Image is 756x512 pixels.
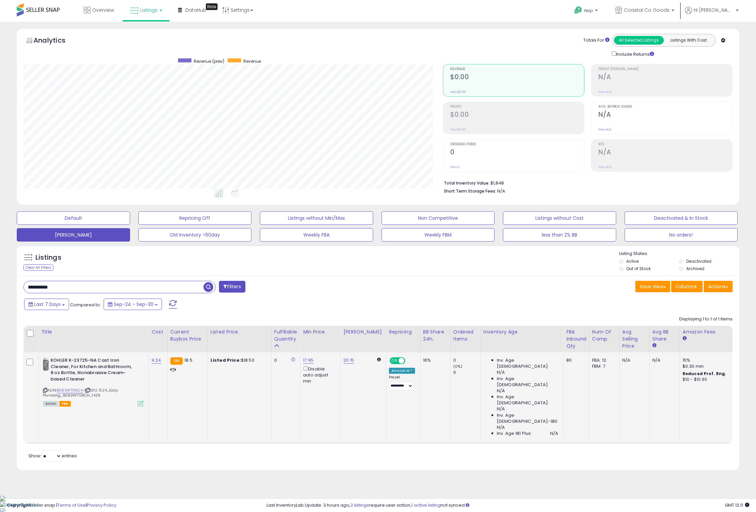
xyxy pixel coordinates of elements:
[43,388,118,398] span: | SKU: 9.24_Easy Plumbing_B083W7G9CH_1429
[450,148,584,157] h2: 0
[219,281,245,293] button: Filters
[260,211,373,225] button: Listings without Min/Max
[497,430,532,437] span: Inv. Age 181 Plus:
[444,180,489,186] b: Total Inventory Value:
[43,401,58,407] span: All listings currently available for purchase on Amazon
[57,388,83,393] a: B083W7G9CH
[598,165,612,169] small: Prev: N/A
[652,343,656,349] small: Avg BB Share.
[453,328,478,343] div: Ordered Items
[626,258,639,264] label: Active
[497,188,505,194] span: N/A
[28,453,77,459] span: Show: entries
[497,424,505,430] span: N/A
[694,7,734,13] span: Hi [PERSON_NAME]
[389,368,415,374] div: Amazon AI *
[274,328,297,343] div: Fulfillable Quantity
[574,6,582,14] i: Get Help
[619,251,739,257] p: Listing States:
[598,90,612,94] small: Prev: N/A
[679,316,733,322] div: Displaying 1 to 1 of 1 items
[382,228,495,242] button: Weekly FBM
[34,301,61,308] span: Last 7 Days
[423,357,445,363] div: 16%
[622,328,647,350] div: Avg Selling Price
[453,369,480,375] div: 0
[343,328,383,336] div: [PERSON_NAME]
[453,357,480,363] div: 0
[683,377,738,382] div: $10 - $10.90
[303,357,313,364] a: 17.95
[450,165,460,169] small: Prev: 0
[598,111,732,120] h2: N/A
[24,299,69,310] button: Last 7 Days
[389,375,415,390] div: Preset:
[138,211,252,225] button: Repricing Off
[598,105,732,109] span: Avg. Buybox Share
[683,357,738,363] div: 15%
[140,7,158,13] span: Listings
[390,358,399,364] span: ON
[114,301,154,308] span: Sep-24 - Sep-30
[676,283,697,290] span: Columns
[624,7,670,13] span: Coastal Co Goods
[683,371,726,376] b: Reduced Prof. Rng.
[503,228,616,242] button: less than 2% BB
[566,357,584,363] div: 80
[170,357,183,365] small: FBA
[598,148,732,157] h2: N/A
[138,228,252,242] button: Old Inventory >60day
[503,211,616,225] button: Listings without Cost
[274,357,295,363] div: 0
[211,357,241,363] b: Listed Price:
[382,211,495,225] button: Non Competitive
[423,328,448,343] div: BB Share 24h.
[614,36,664,45] button: All Selected Listings
[497,394,558,406] span: Inv. Age [DEMOGRAPHIC_DATA]:
[453,364,463,369] small: (0%)
[592,357,614,363] div: FBA: 12
[185,7,207,13] span: DataHub
[685,7,739,22] a: Hi [PERSON_NAME]
[686,266,704,271] label: Archived
[635,281,670,292] button: Save View
[152,357,161,364] a: 9.24
[51,357,132,384] b: KOHLER K-23725-NA Cast Iron Cleaner, For Kitchen and Bathroom, 8 oz Bottle, Nonabrasive Cream-bas...
[671,281,703,292] button: Columns
[683,336,687,342] small: Amazon Fees.
[184,357,192,363] span: 18.5
[152,328,165,336] div: Cost
[683,328,741,336] div: Amazon Fees
[92,7,114,13] span: Overview
[243,58,261,64] span: Revenue
[450,90,466,94] small: Prev: $0.00
[598,143,732,146] span: ROI
[622,357,644,363] div: N/A
[194,58,224,64] span: Revenue (prev)
[43,357,49,371] img: 31fHlPmfevL._SL40_.jpg
[652,328,677,343] div: Avg BB Share
[444,188,496,194] b: Short Term Storage Fees:
[686,258,711,264] label: Deactivated
[598,127,612,132] small: Prev: N/A
[389,328,417,336] div: Repricing
[17,211,130,225] button: Default
[450,67,584,71] span: Revenue
[450,143,584,146] span: Ordered Items
[598,73,732,82] h2: N/A
[70,302,101,308] span: Compared to:
[625,228,738,242] button: No orders!
[592,328,617,343] div: Num of Comp.
[206,3,218,10] div: Tooltip anchor
[497,376,558,388] span: Inv. Age [DEMOGRAPHIC_DATA]:
[450,73,584,82] h2: $0.00
[450,127,466,132] small: Prev: $0.00
[483,328,561,336] div: Inventory Age
[404,358,415,364] span: OFF
[23,264,53,271] div: Clear All Filters
[303,328,338,336] div: Min Price
[550,430,558,437] span: N/A
[625,211,738,225] button: Deactivated & In Stock
[592,363,614,369] div: FBM: 7
[704,281,733,292] button: Actions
